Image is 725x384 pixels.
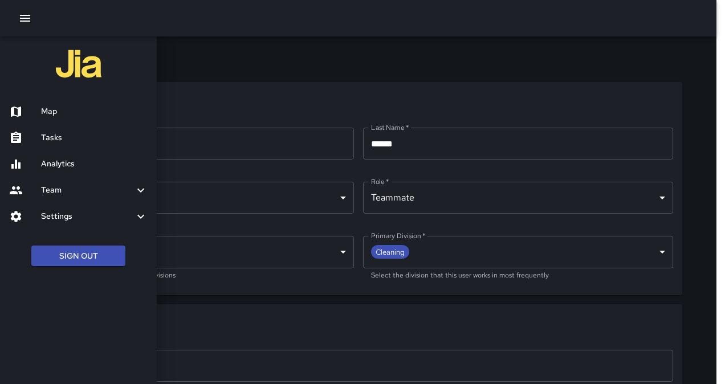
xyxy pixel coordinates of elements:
h6: Map [41,105,148,118]
h6: Analytics [41,158,148,170]
h6: Team [41,184,134,197]
button: Sign Out [31,246,125,267]
h6: Tasks [41,132,148,144]
img: jia-logo [56,41,101,87]
h6: Settings [41,210,134,223]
